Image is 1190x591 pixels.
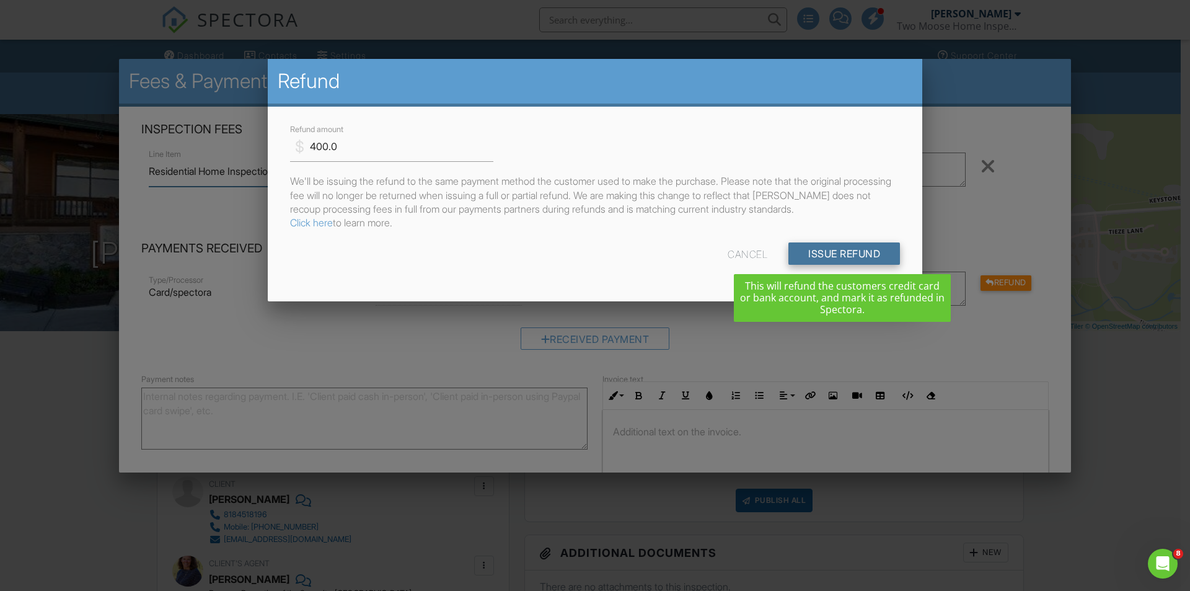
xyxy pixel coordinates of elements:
[290,124,343,135] label: Refund amount
[1148,549,1178,579] iframe: Intercom live chat
[1173,549,1183,559] span: 8
[728,242,767,265] div: Cancel
[290,174,900,230] p: We'll be issuing the refund to the same payment method the customer used to make the purchase. Pl...
[290,216,333,229] a: Click here
[295,136,304,158] div: $
[788,242,900,265] input: Issue Refund
[278,69,912,94] h2: Refund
